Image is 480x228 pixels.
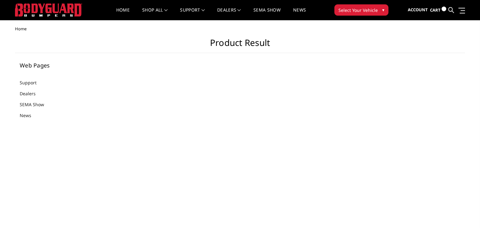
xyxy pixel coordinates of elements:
[382,7,384,13] span: ▾
[116,8,130,20] a: Home
[253,8,281,20] a: SEMA Show
[20,79,44,86] a: Support
[293,8,306,20] a: News
[15,3,82,17] img: BODYGUARD BUMPERS
[20,101,52,108] a: SEMA Show
[408,7,428,12] span: Account
[180,8,205,20] a: Support
[430,7,441,13] span: Cart
[430,2,446,19] a: Cart
[408,2,428,18] a: Account
[334,4,388,16] button: Select Your Vehicle
[20,112,39,119] a: News
[20,62,96,68] h5: Web Pages
[142,8,167,20] a: shop all
[338,7,378,13] span: Select Your Vehicle
[20,90,43,97] a: Dealers
[15,37,465,53] h1: Product Result
[217,8,241,20] a: Dealers
[15,26,27,32] span: Home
